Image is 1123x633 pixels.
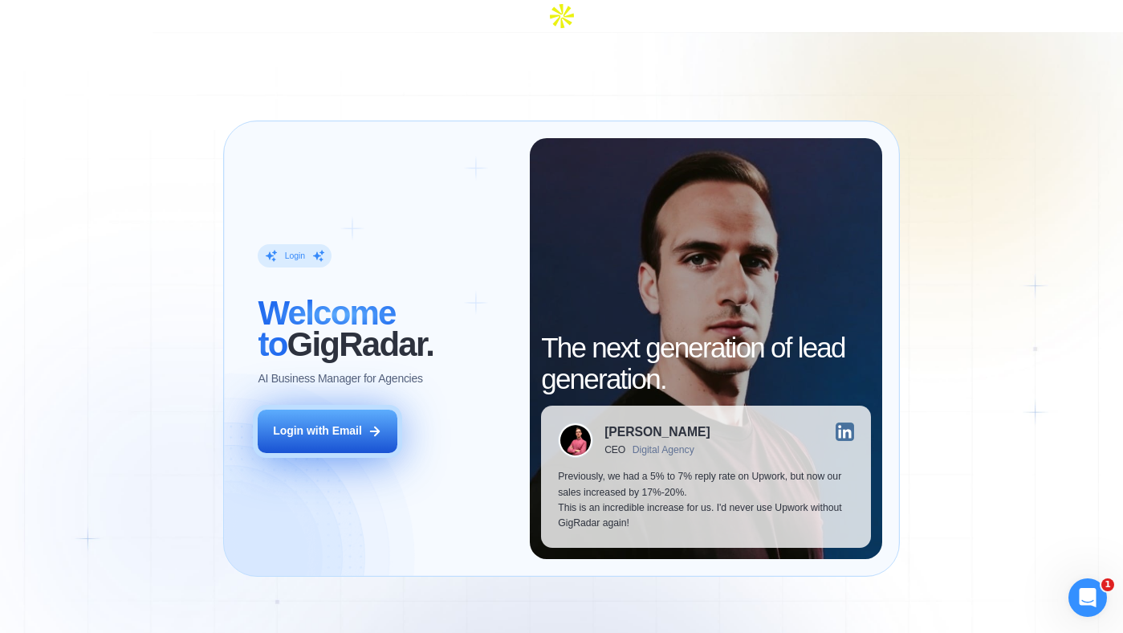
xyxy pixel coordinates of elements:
[604,426,710,439] div: [PERSON_NAME]
[285,251,306,262] div: Login
[258,371,422,386] p: AI Business Manager for Agencies
[258,294,395,362] span: Welcome to
[558,469,853,531] p: Previously, we had a 5% to 7% reply rate on Upwork, but now our sales increased by 17%-20%. This ...
[604,444,625,455] div: CEO
[1101,578,1114,591] span: 1
[258,298,513,360] h2: ‍ GigRadar.
[541,333,870,394] h2: The next generation of lead generation.
[1068,578,1107,617] iframe: Intercom live chat
[273,423,362,439] div: Login with Email
[258,410,397,453] button: Login with Email
[633,444,694,455] div: Digital Agency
